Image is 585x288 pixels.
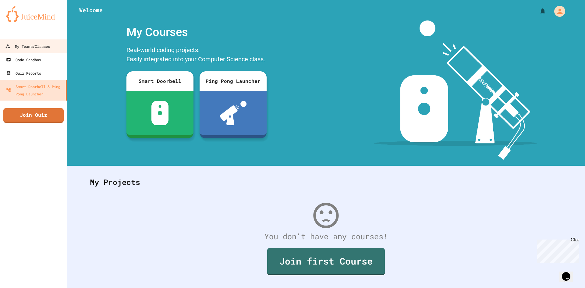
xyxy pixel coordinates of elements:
div: My Account [548,4,567,18]
div: Chat with us now!Close [2,2,42,39]
img: ppl-with-ball.png [220,101,247,125]
iframe: chat widget [559,264,579,282]
div: My Teams/Classes [5,43,50,50]
a: Join first Course [267,248,385,275]
div: My Courses [123,20,270,44]
img: logo-orange.svg [6,6,61,22]
div: My Projects [84,170,568,194]
div: Quiz Reports [6,69,41,77]
img: banner-image-my-projects.png [374,20,537,160]
div: Smart Doorbell & Ping Pong Launcher [6,83,63,98]
div: Real-world coding projects. Easily integrated into your Computer Science class. [123,44,270,67]
a: Join Quiz [3,108,64,123]
img: sdb-white.svg [151,101,169,125]
div: Smart Doorbell [126,71,193,91]
div: Ping Pong Launcher [200,71,267,91]
iframe: chat widget [534,237,579,263]
div: Code Sandbox [6,56,41,63]
div: My Notifications [528,6,548,16]
div: You don't have any courses! [84,231,568,242]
